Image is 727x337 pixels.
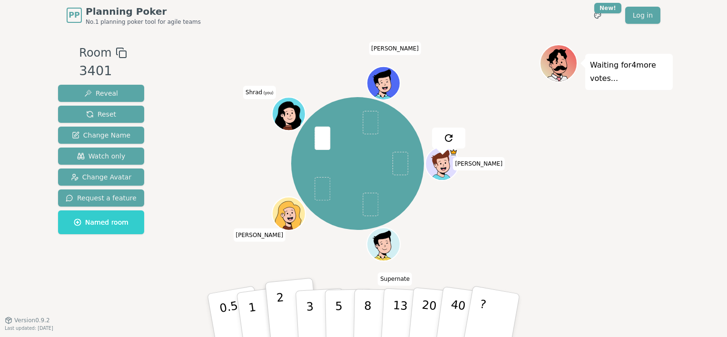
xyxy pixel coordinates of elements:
[590,59,668,85] p: Waiting for 4 more votes...
[67,5,201,26] a: PPPlanning PokerNo.1 planning poker tool for agile teams
[443,132,455,144] img: reset
[84,89,118,98] span: Reveal
[594,3,621,13] div: New!
[77,151,126,161] span: Watch only
[71,172,132,182] span: Change Avatar
[86,5,201,18] span: Planning Poker
[79,61,127,81] div: 3401
[262,91,274,95] span: (you)
[58,168,144,186] button: Change Avatar
[589,7,606,24] button: New!
[58,127,144,144] button: Change Name
[58,106,144,123] button: Reset
[14,317,50,324] span: Version 0.9.2
[450,148,458,157] span: Dave is the host
[452,157,505,170] span: Click to change your name
[74,218,128,227] span: Named room
[5,326,53,331] span: Last updated: [DATE]
[243,86,276,99] span: Click to change your name
[625,7,660,24] a: Log in
[86,109,116,119] span: Reset
[58,85,144,102] button: Reveal
[69,10,79,21] span: PP
[79,44,111,61] span: Room
[58,148,144,165] button: Watch only
[369,41,421,55] span: Click to change your name
[58,210,144,234] button: Named room
[5,317,50,324] button: Version0.9.2
[72,130,130,140] span: Change Name
[234,228,286,241] span: Click to change your name
[58,189,144,207] button: Request a feature
[378,272,412,286] span: Click to change your name
[86,18,201,26] span: No.1 planning poker tool for agile teams
[274,98,305,129] button: Click to change your avatar
[66,193,137,203] span: Request a feature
